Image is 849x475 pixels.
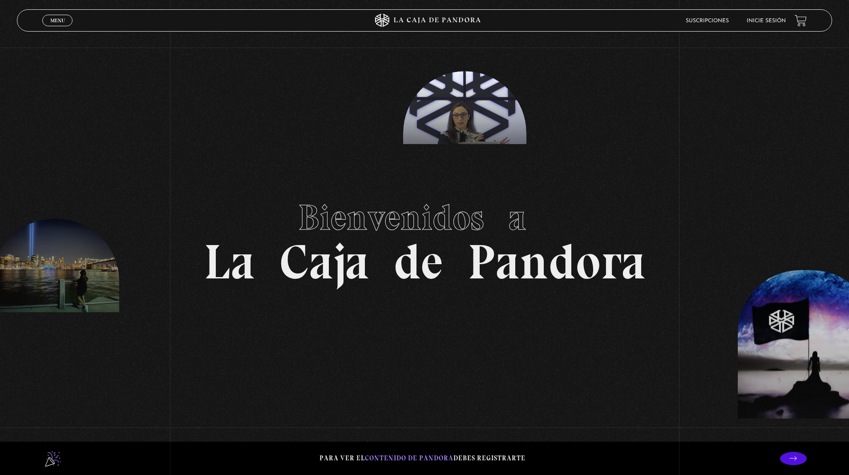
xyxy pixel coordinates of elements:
[50,18,65,23] span: Menu
[365,454,453,462] span: contenido de Pandora
[298,196,551,239] span: Bienvenidos a
[47,25,68,32] span: Cerrar
[319,452,526,464] p: Para ver el debes registrarte
[795,15,807,27] a: View your shopping cart
[747,18,786,24] a: Inicie sesión
[686,18,729,24] a: Suscripciones
[204,189,646,286] h1: La Caja de Pandora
